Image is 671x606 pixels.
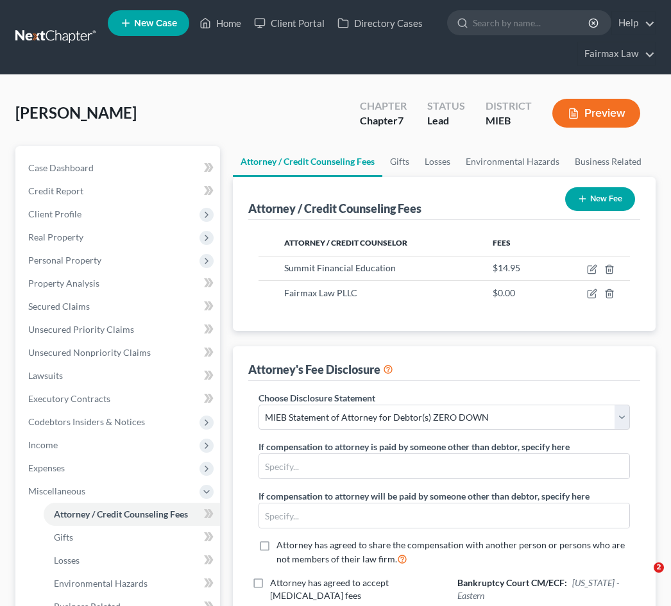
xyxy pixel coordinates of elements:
[486,99,532,114] div: District
[259,489,590,503] label: If compensation to attorney will be paid by someone other than debtor, specify here
[18,156,220,180] a: Case Dashboard
[28,185,83,196] span: Credit Report
[360,114,407,128] div: Chapter
[44,526,220,549] a: Gifts
[28,370,63,381] span: Lawsuits
[18,364,220,387] a: Lawsuits
[259,503,629,528] input: Specify...
[44,572,220,595] a: Environmental Hazards
[18,318,220,341] a: Unsecured Priority Claims
[284,287,357,298] span: Fairmax Law PLLC
[28,485,85,496] span: Miscellaneous
[654,562,664,573] span: 2
[28,255,101,265] span: Personal Property
[360,99,407,114] div: Chapter
[233,146,382,177] a: Attorney / Credit Counseling Fees
[276,539,625,564] span: Attorney has agreed to share the compensation with another person or persons who are not members ...
[54,555,80,566] span: Losses
[457,577,630,602] h6: Bankruptcy Court CM/ECF:
[382,146,417,177] a: Gifts
[28,278,99,289] span: Property Analysis
[259,391,375,405] label: Choose Disclosure Statement
[552,99,640,128] button: Preview
[458,146,567,177] a: Environmental Hazards
[331,12,429,35] a: Directory Cases
[54,509,188,519] span: Attorney / Credit Counseling Fees
[567,146,649,177] a: Business Related
[248,362,393,377] div: Attorney's Fee Disclosure
[28,208,81,219] span: Client Profile
[44,549,220,572] a: Losses
[627,562,658,593] iframe: Intercom live chat
[18,387,220,410] a: Executory Contracts
[284,238,407,248] span: Attorney / Credit Counselor
[398,114,403,126] span: 7
[493,287,515,298] span: $0.00
[612,12,655,35] a: Help
[248,12,331,35] a: Client Portal
[54,532,73,543] span: Gifts
[54,578,148,589] span: Environmental Hazards
[18,341,220,364] a: Unsecured Nonpriority Claims
[44,503,220,526] a: Attorney / Credit Counseling Fees
[565,187,635,211] button: New Fee
[427,114,465,128] div: Lead
[28,393,110,404] span: Executory Contracts
[578,42,655,65] a: Fairmax Law
[284,262,396,273] span: Summit Financial Education
[457,577,619,601] span: [US_STATE] - Eastern
[259,454,629,478] input: Specify...
[134,19,177,28] span: New Case
[28,439,58,450] span: Income
[486,114,532,128] div: MIEB
[28,162,94,173] span: Case Dashboard
[18,272,220,295] a: Property Analysis
[18,180,220,203] a: Credit Report
[248,201,421,216] div: Attorney / Credit Counseling Fees
[493,262,520,273] span: $14.95
[270,577,389,601] span: Attorney has agreed to accept [MEDICAL_DATA] fees
[193,12,248,35] a: Home
[18,295,220,318] a: Secured Claims
[427,99,465,114] div: Status
[28,231,83,242] span: Real Property
[493,238,511,248] span: Fees
[28,347,151,358] span: Unsecured Nonpriority Claims
[28,416,145,427] span: Codebtors Insiders & Notices
[28,462,65,473] span: Expenses
[28,324,134,335] span: Unsecured Priority Claims
[473,11,590,35] input: Search by name...
[28,301,90,312] span: Secured Claims
[15,103,137,122] span: [PERSON_NAME]
[259,440,570,453] label: If compensation to attorney is paid by someone other than debtor, specify here
[417,146,458,177] a: Losses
